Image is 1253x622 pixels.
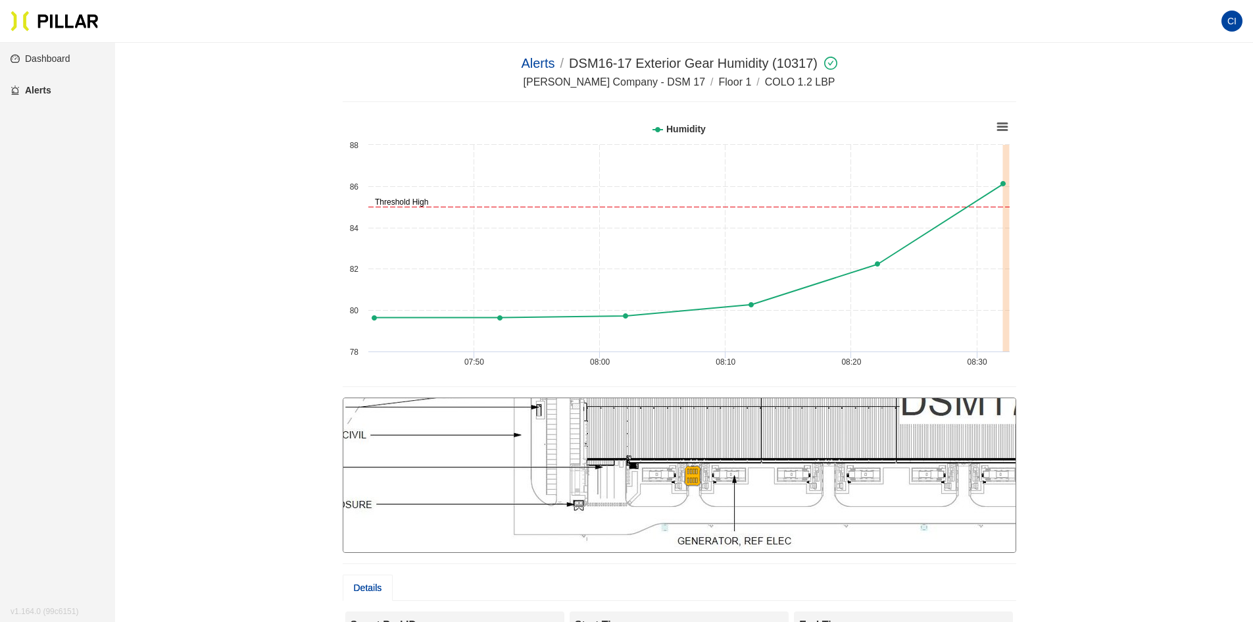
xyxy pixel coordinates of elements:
[569,56,768,70] span: DSM16-17 Exterior Gear Humidity
[349,348,358,357] text: 78
[521,56,554,70] a: Alerts
[349,306,358,315] text: 80
[464,357,483,367] text: 07:50
[569,56,837,70] span: (10317)
[1227,11,1237,32] span: CI
[11,11,99,32] img: Pillar Technologies
[354,581,382,595] div: Details
[710,76,713,88] span: /
[967,357,987,367] text: 08:30
[666,124,706,134] tspan: Humidity
[756,76,759,88] span: /
[524,76,706,88] span: [PERSON_NAME] Company - DSM 17
[590,357,610,367] text: 08:00
[822,57,837,70] span: check-circle
[670,465,716,486] img: Marker
[765,76,835,88] span: COLO 1.2 LBP
[349,265,358,274] text: 82
[719,76,752,88] span: Floor 1
[560,56,564,70] span: /
[349,141,358,150] text: 88
[349,224,358,233] text: 84
[11,85,51,95] a: alertAlerts
[11,53,70,64] a: dashboardDashboard
[349,182,358,192] text: 86
[841,357,861,367] text: 08:20
[716,357,735,367] text: 08:10
[375,197,428,207] tspan: Threshold High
